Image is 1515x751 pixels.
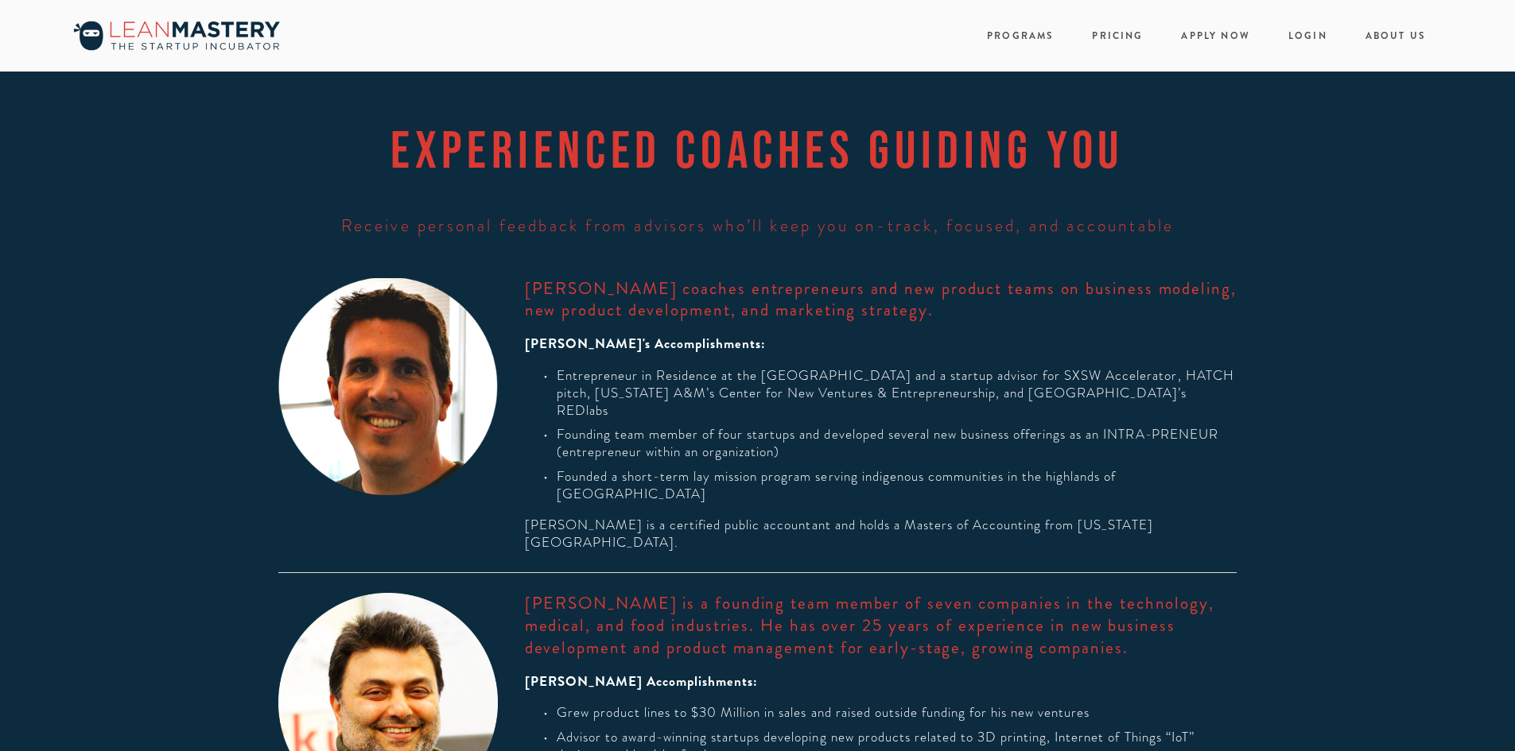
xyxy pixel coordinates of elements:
p: Entrepreneur in Residence at the [GEOGRAPHIC_DATA] and a startup advisor for SXSW Accelerator, HA... [557,367,1237,420]
a: Pricing [1092,25,1143,47]
strong: [PERSON_NAME] Accomplishments: [525,672,759,691]
p: Founded a short-term lay mission program serving indigenous communities in the highlands of [GEOG... [557,468,1237,503]
h3: Receive personal feedback from advisors who’ll keep you on-track, focused, and accountable [278,214,1237,238]
p: [PERSON_NAME] is a certified public accountant and holds a Masters of Accounting from [US_STATE][... [525,517,1237,552]
a: About Us [1365,25,1426,47]
a: Login [1288,25,1327,47]
h2: [PERSON_NAME] is a founding team member of seven companies in the technology, medical, and food i... [525,593,1237,659]
a: Programs [987,29,1054,43]
h1: EXPERIENCED COACHES GUIDING YOU [278,121,1237,179]
img: StephenWhite_201404_13_Circle.png [278,278,498,496]
p: Grew product lines to $30 Million in sales and raised outside funding for his new ventures [557,704,1237,722]
h2: [PERSON_NAME] coaches entrepreneurs and new product teams on business modeling, new product devel... [525,278,1237,322]
p: Founding team member of four startups and developed several new business offerings as an INTRA-PR... [557,426,1237,461]
img: LeanMastery, the incubator your startup needs to get going, grow &amp; thrive [65,17,288,55]
a: Apply Now [1181,25,1249,47]
strong: [PERSON_NAME]'s Accomplishments: [525,334,767,354]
